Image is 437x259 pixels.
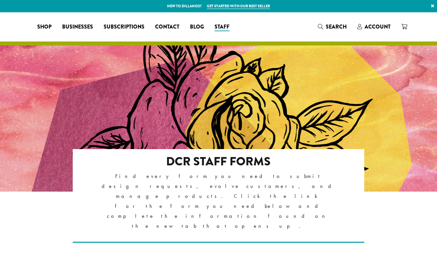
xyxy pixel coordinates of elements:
span: Account [365,23,391,31]
a: Staff [209,22,235,32]
a: Search [312,21,352,32]
span: Subscriptions [104,23,144,31]
a: Shop [32,22,57,32]
span: Blog [190,23,204,31]
span: Staff [215,23,229,31]
span: Businesses [62,23,93,31]
a: Get started with our best seller [207,3,270,9]
span: Search [326,23,347,31]
p: Find every form you need to submit design requests, evolve customers, and manage products. Click ... [102,171,336,231]
span: Shop [37,23,51,31]
span: Contact [155,23,179,31]
h2: DCR Staff Forms [102,154,336,169]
